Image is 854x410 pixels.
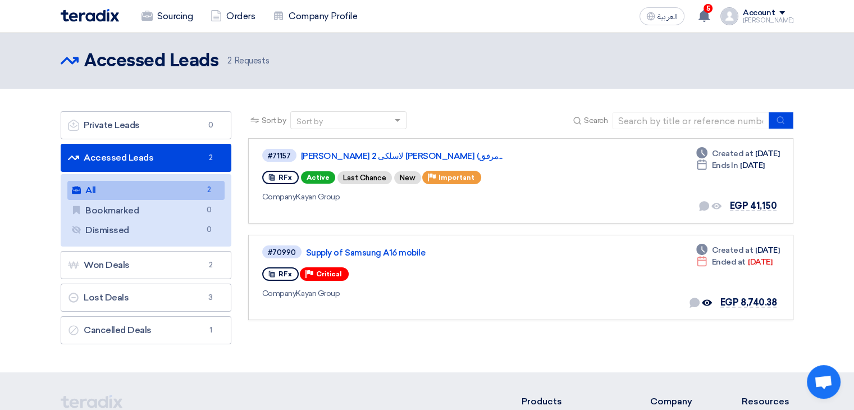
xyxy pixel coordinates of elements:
span: 1 [204,325,217,336]
div: Account [743,8,775,18]
a: [PERSON_NAME] لاسلكى 2 [PERSON_NAME] (مرفق... [301,151,582,161]
span: Ends In [712,160,738,171]
a: Dismissed [67,221,225,240]
div: New [394,171,421,184]
a: Won Deals2 [61,251,231,279]
a: Sourcing [133,4,202,29]
div: #71157 [268,152,291,160]
a: Private Leads0 [61,111,231,139]
span: Active [301,171,335,184]
div: Kayan Group [262,191,584,203]
span: EGP 8,740.38 [720,297,777,308]
a: Orders [202,4,264,29]
span: Important [439,174,474,181]
li: Products [522,395,616,408]
h2: Accessed Leads [84,50,218,72]
span: 0 [202,204,216,216]
a: Bookmarked [67,201,225,220]
span: 5 [704,4,713,13]
button: العربية [640,7,684,25]
span: 0 [202,224,216,236]
div: Last Chance [337,171,392,184]
img: profile_test.png [720,7,738,25]
a: Lost Deals3 [61,284,231,312]
div: Kayan Group [262,288,589,299]
li: Company [650,395,708,408]
span: 2 [202,184,216,196]
input: Search by title or reference number [612,112,769,129]
a: Open chat [807,365,841,399]
span: Sort by [262,115,286,126]
a: Cancelled Deals1 [61,316,231,344]
span: العربية [657,13,678,21]
div: Sort by [296,116,323,127]
span: RFx [278,270,292,278]
li: Resources [742,395,793,408]
span: 2 [227,56,232,66]
span: 0 [204,120,217,131]
span: Search [584,115,608,126]
span: Company [262,192,296,202]
div: #70990 [268,249,296,256]
span: 2 [204,152,217,163]
div: [DATE] [696,148,779,160]
span: Critical [316,270,342,278]
div: [PERSON_NAME] [743,17,793,24]
a: All [67,181,225,200]
span: Created at [712,244,753,256]
span: EGP 41,150 [730,201,777,211]
img: Teradix logo [61,9,119,22]
a: Accessed Leads2 [61,144,231,172]
span: Requests [227,54,269,67]
a: Supply of Samsung A16 mobile [306,248,587,258]
span: 3 [204,292,217,303]
div: [DATE] [696,160,765,171]
span: Ended at [712,256,746,268]
a: Company Profile [264,4,366,29]
div: [DATE] [696,244,779,256]
span: Created at [712,148,753,160]
span: Company [262,289,296,298]
span: RFx [278,174,292,181]
div: [DATE] [696,256,772,268]
span: 2 [204,259,217,271]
